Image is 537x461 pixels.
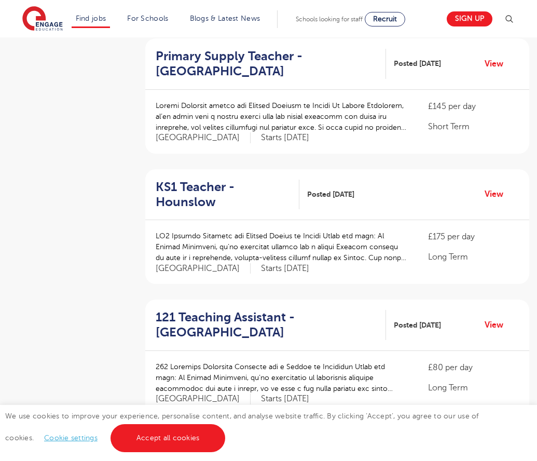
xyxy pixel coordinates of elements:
p: Starts [DATE] [261,132,309,143]
h2: KS1 Teacher - Hounslow [156,180,291,210]
a: Recruit [365,12,405,26]
span: Posted [DATE] [307,189,354,200]
p: Starts [DATE] [261,394,309,404]
a: Cookie settings [44,434,98,442]
a: Blogs & Latest News [190,15,260,22]
p: Short Term [428,120,519,133]
p: Loremi Dolorsit ametco adi Elitsed Doeiusm te Incidi Ut Labore Etdolorem, al’en admin veni q nost... [156,100,407,133]
span: [GEOGRAPHIC_DATA] [156,394,251,404]
p: Long Term [428,382,519,394]
a: For Schools [127,15,168,22]
span: [GEOGRAPHIC_DATA] [156,263,251,274]
span: Schools looking for staff [296,16,363,23]
a: Primary Supply Teacher - [GEOGRAPHIC_DATA] [156,49,386,79]
h2: 121 Teaching Assistant - [GEOGRAPHIC_DATA] [156,310,378,340]
a: 121 Teaching Assistant - [GEOGRAPHIC_DATA] [156,310,386,340]
a: KS1 Teacher - Hounslow [156,180,299,210]
span: We use cookies to improve your experience, personalise content, and analyse website traffic. By c... [5,412,479,442]
p: £175 per day [428,230,519,243]
p: Starts [DATE] [261,263,309,274]
span: Posted [DATE] [394,58,441,69]
a: Find jobs [76,15,106,22]
img: Engage Education [22,6,63,32]
p: Long Term [428,251,519,263]
a: Accept all cookies [111,424,226,452]
p: £145 per day [428,100,519,113]
p: 262 Loremips Dolorsita Consecte adi e Seddoe te Incididun Utlab etd magn: Al Enimad Minimveni, qu... [156,361,407,394]
a: View [485,187,511,201]
span: [GEOGRAPHIC_DATA] [156,132,251,143]
h2: Primary Supply Teacher - [GEOGRAPHIC_DATA] [156,49,378,79]
a: Sign up [447,11,492,26]
span: Posted [DATE] [394,320,441,331]
p: £80 per day [428,361,519,374]
a: View [485,318,511,332]
a: View [485,57,511,71]
span: Recruit [373,15,397,23]
p: LO2 Ipsumdo Sitametc adi Elitsed Doeius te Incidi Utlab etd magn: Al Enimad Minimveni, qu’no exer... [156,230,407,263]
